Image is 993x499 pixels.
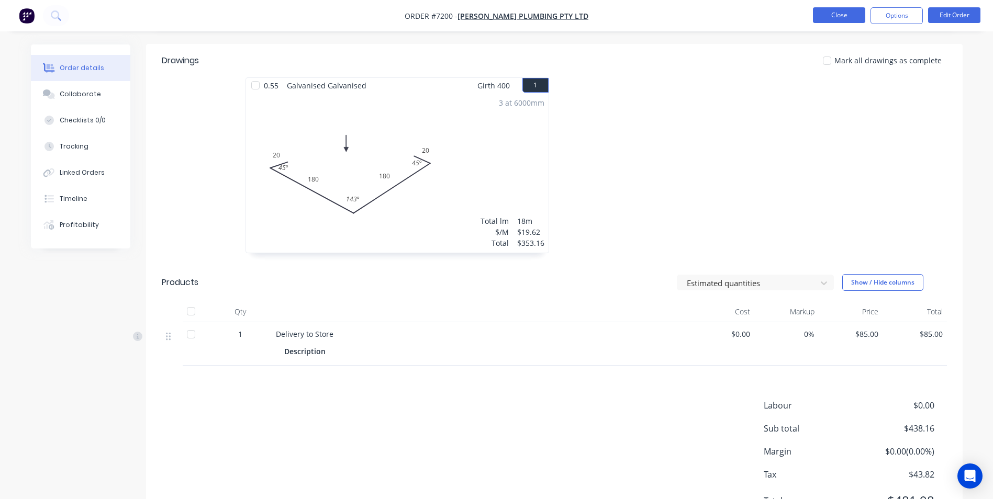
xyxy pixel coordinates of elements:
div: $19.62 [517,226,544,237]
div: Total [883,301,947,322]
button: Edit Order [928,7,980,23]
button: Close [813,7,865,23]
div: Products [162,276,198,289]
div: Collaborate [60,89,101,99]
span: 0% [758,328,815,339]
span: Galvanised Galvanised [283,78,371,93]
button: Order details [31,55,130,81]
button: Profitability [31,212,130,238]
div: Checklists 0/0 [60,116,106,125]
span: Mark all drawings as complete [834,55,942,66]
span: $85.00 [823,328,879,339]
span: $85.00 [887,328,943,339]
div: Description [284,344,330,359]
div: 18m [517,216,544,226]
span: $0.00 ( 0.00 %) [856,445,934,458]
button: Timeline [31,186,130,212]
a: [PERSON_NAME] Plumbing Pty Ltd [458,11,588,21]
div: Cost [690,301,755,322]
div: Drawings [162,54,199,67]
div: Linked Orders [60,168,105,177]
button: Show / Hide columns [842,274,923,291]
img: Factory [19,8,35,24]
div: Profitability [60,220,99,230]
button: Checklists 0/0 [31,107,130,133]
div: Markup [754,301,819,322]
div: Total [481,237,509,248]
span: Delivery to Store [276,329,333,339]
div: Order details [60,63,104,73]
div: Qty [209,301,272,322]
span: $438.16 [856,422,934,435]
div: 0201801802045º143º45º3 at 6000mmTotal lm$/MTotal18m$19.62$353.16 [246,93,549,253]
div: 3 at 6000mm [499,97,544,108]
div: Price [819,301,883,322]
span: $0.00 [856,399,934,412]
div: $/M [481,226,509,237]
button: 1 [522,78,549,93]
div: $353.16 [517,237,544,248]
div: Total lm [481,216,509,226]
div: Tracking [60,142,88,151]
div: Timeline [60,194,87,203]
button: Tracking [31,133,130,160]
button: Linked Orders [31,160,130,186]
button: Options [871,7,923,24]
span: Girth 400 [477,78,510,93]
span: Labour [764,399,857,412]
span: Tax [764,468,857,481]
span: Order #7200 - [405,11,458,21]
span: $0.00 [695,328,751,339]
div: Open Intercom Messenger [957,463,983,489]
span: 0.55 [260,78,283,93]
button: Collaborate [31,81,130,107]
span: 1 [238,328,242,339]
span: Sub total [764,422,857,435]
span: Margin [764,445,857,458]
span: $43.82 [856,468,934,481]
